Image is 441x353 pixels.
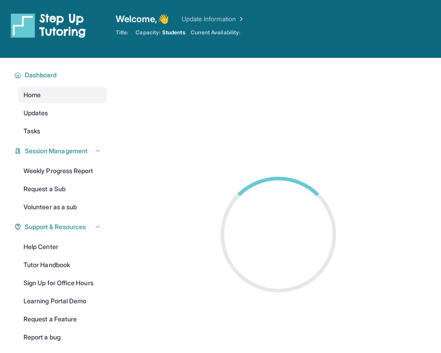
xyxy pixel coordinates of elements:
[21,71,101,80] button: Dashboard
[116,29,128,36] span: Title:
[18,329,107,345] a: Report a bug
[18,105,107,121] a: Updates
[18,163,107,179] a: Weekly Progress Report
[18,123,107,139] a: Tasks
[18,181,107,197] a: Request a Sub
[18,311,107,327] a: Request a Feature
[162,29,185,36] span: Students
[136,29,160,36] span: Capacity:
[25,146,88,155] span: Session Management
[182,14,245,24] a: Update Information
[18,239,107,255] a: Help Center
[236,14,245,24] img: Chevron Right
[23,127,40,136] span: Tasks
[18,293,107,309] a: Learning Portal Demo
[21,222,101,231] button: Support & Resources
[23,90,41,99] span: Home
[23,108,48,118] span: Updates
[18,87,107,103] a: Home
[18,275,107,291] a: Sign Up for Office Hours
[11,13,86,38] img: logo
[116,13,169,25] span: Welcome, 👋
[18,257,107,273] a: Tutor Handbook
[191,29,240,36] span: Current Availability:
[25,71,57,80] span: Dashboard
[21,146,101,155] button: Session Management
[18,199,107,215] a: Volunteer as a sub
[25,222,86,231] span: Support & Resources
